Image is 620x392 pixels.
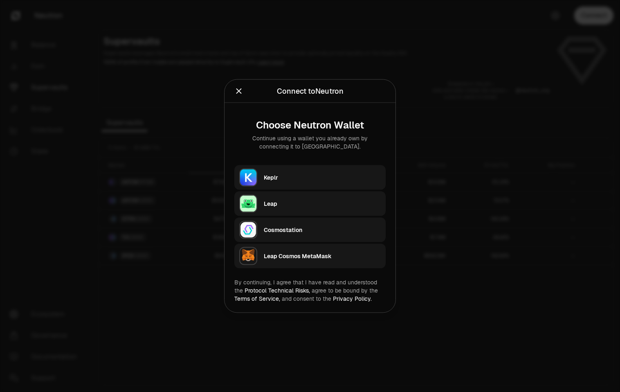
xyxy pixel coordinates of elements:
[234,218,386,242] button: CosmostationCosmostation
[264,252,381,260] div: Leap Cosmos MetaMask
[234,244,386,268] button: Leap Cosmos MetaMaskLeap Cosmos MetaMask
[264,200,381,208] div: Leap
[264,173,381,182] div: Keplr
[241,119,379,131] div: Choose Neutron Wallet
[240,222,256,238] img: Cosmostation
[234,191,386,216] button: LeapLeap
[234,278,386,303] div: By continuing, I agree that I have read and understood the agree to be bound by the and consent t...
[234,295,280,302] a: Terms of Service,
[240,248,256,264] img: Leap Cosmos MetaMask
[234,86,243,97] button: Close
[245,287,310,294] a: Protocol Technical Risks,
[240,196,256,212] img: Leap
[333,295,372,302] a: Privacy Policy.
[241,134,379,151] div: Continue using a wallet you already own by connecting it to [GEOGRAPHIC_DATA].
[240,169,256,186] img: Keplr
[277,86,344,97] div: Connect to Neutron
[264,226,381,234] div: Cosmostation
[234,165,386,190] button: KeplrKeplr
